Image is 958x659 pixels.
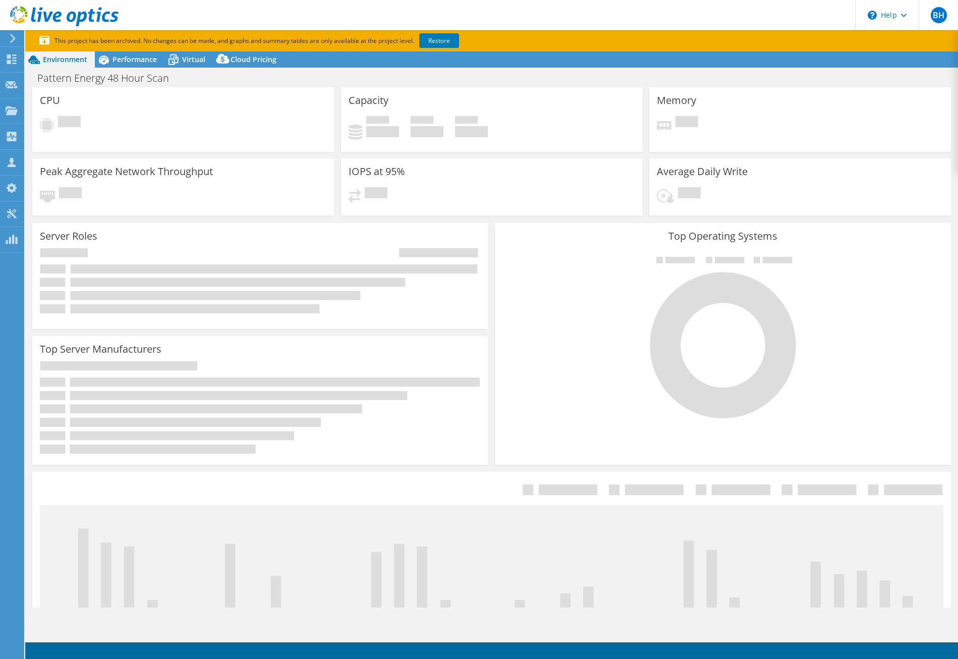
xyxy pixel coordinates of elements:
span: Pending [675,116,698,130]
span: Cloud Pricing [231,54,276,64]
h3: Server Roles [40,231,97,242]
span: Pending [678,187,701,201]
a: Restore [419,33,459,48]
h4: 0 GiB [455,126,488,137]
h3: Memory [657,95,696,106]
h3: Average Daily Write [657,166,748,177]
h3: Peak Aggregate Network Throughput [40,166,213,177]
span: Environment [43,54,87,64]
h3: Top Operating Systems [502,231,943,242]
h1: Pattern Energy 48 Hour Scan [33,73,185,84]
p: This project has been archived. No changes can be made, and graphs and summary tables are only av... [39,35,534,46]
span: Pending [365,187,387,201]
span: Pending [59,187,82,201]
span: Performance [112,54,157,64]
span: Virtual [182,54,205,64]
h3: Capacity [349,95,388,106]
h3: IOPS at 95% [349,166,405,177]
h4: 0 GiB [366,126,399,137]
span: Pending [58,116,81,130]
h3: CPU [40,95,60,106]
span: BH [931,7,947,23]
span: Total [455,116,478,126]
span: Used [366,116,389,126]
h4: 0 GiB [411,126,443,137]
h3: Top Server Manufacturers [40,344,161,355]
span: Free [411,116,433,126]
svg: \n [868,11,877,20]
